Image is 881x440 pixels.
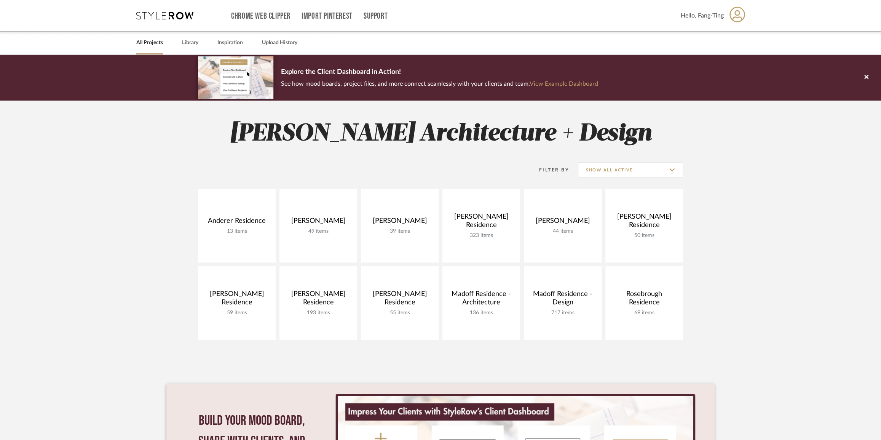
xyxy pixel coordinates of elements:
div: [PERSON_NAME] Residence [448,213,514,232]
p: See how mood boards, project files, and more connect seamlessly with your clients and team. [281,78,598,89]
a: Inspiration [217,38,243,48]
div: 49 items [286,228,351,235]
a: Upload History [262,38,297,48]
div: 44 items [530,228,595,235]
div: [PERSON_NAME] [367,217,433,228]
div: [PERSON_NAME] Residence [204,290,270,310]
h2: [PERSON_NAME] Architecture + Design [166,120,715,148]
div: Rosebrough Residence [611,290,677,310]
div: 193 items [286,310,351,316]
div: 717 items [530,310,595,316]
span: Hello, Fang-Ting [681,11,724,20]
div: 323 items [448,232,514,239]
div: 13 items [204,228,270,235]
div: [PERSON_NAME] Residence [286,290,351,310]
a: Support [364,13,388,19]
div: 59 items [204,310,270,316]
div: [PERSON_NAME] [530,217,595,228]
a: All Projects [136,38,163,48]
div: 69 items [611,310,677,316]
div: 39 items [367,228,433,235]
div: 136 items [448,310,514,316]
div: 50 items [611,232,677,239]
a: Import Pinterest [302,13,353,19]
a: Chrome Web Clipper [231,13,290,19]
a: View Example Dashboard [530,81,598,87]
img: d5d033c5-7b12-40c2-a960-1ecee1989c38.png [198,56,273,99]
div: Filter By [529,166,569,174]
div: [PERSON_NAME] Residence [367,290,433,310]
div: Madoff Residence - Design [530,290,595,310]
div: [PERSON_NAME] [286,217,351,228]
div: Madoff Residence - Architecture [448,290,514,310]
div: [PERSON_NAME] Residence [611,213,677,232]
p: Explore the Client Dashboard in Action! [281,66,598,78]
div: 55 items [367,310,433,316]
div: Anderer Residence [204,217,270,228]
a: Library [182,38,198,48]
